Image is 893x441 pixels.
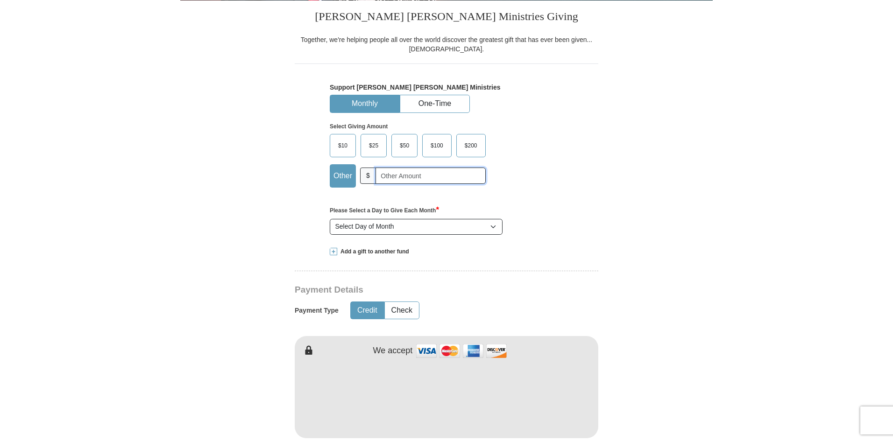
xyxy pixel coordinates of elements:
[400,95,469,112] button: One-Time
[460,139,482,153] span: $200
[395,139,414,153] span: $50
[330,95,399,112] button: Monthly
[333,139,352,153] span: $10
[351,302,384,319] button: Credit
[295,0,598,35] h3: [PERSON_NAME] [PERSON_NAME] Ministries Giving
[360,168,376,184] span: $
[415,341,508,361] img: credit cards accepted
[295,285,533,295] h3: Payment Details
[426,139,448,153] span: $100
[376,168,486,184] input: Other Amount
[295,307,339,315] h5: Payment Type
[295,35,598,54] div: Together, we're helping people all over the world discover the greatest gift that has ever been g...
[330,207,439,214] strong: Please Select a Day to Give Each Month
[337,248,409,256] span: Add a gift to another fund
[373,346,413,356] h4: We accept
[330,165,355,187] label: Other
[330,84,563,91] h5: Support [PERSON_NAME] [PERSON_NAME] Ministries
[364,139,383,153] span: $25
[385,302,419,319] button: Check
[330,123,388,130] strong: Select Giving Amount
